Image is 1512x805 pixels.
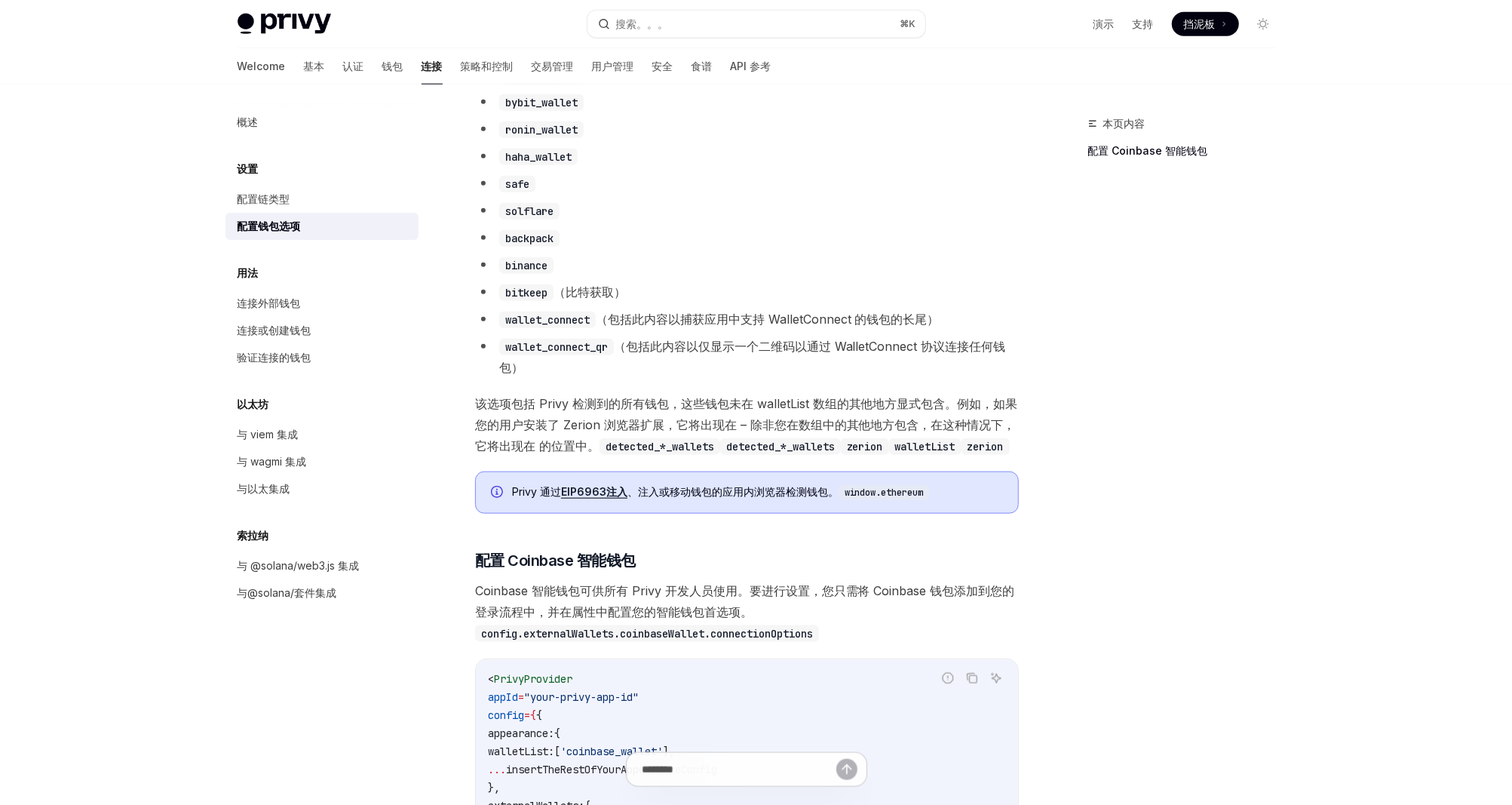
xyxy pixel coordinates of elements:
[238,349,311,367] div: 验证连接的钱包
[238,160,259,178] h5: 设置
[499,176,535,192] code: safe
[475,550,636,571] span: 配置 Coinbase 智能钱包
[238,113,259,131] div: 概述
[225,109,419,136] a: 概述
[961,438,1010,455] code: zerion
[652,59,673,74] font: 安全
[962,668,982,688] button: 从代码块复制内容
[475,625,819,642] code: config.externalWallets.coinbaseWallet.connectionOptions
[663,745,675,758] span: ],
[841,438,889,455] code: zerion
[238,527,269,545] h5: 索拉纳
[499,339,614,355] code: wallet_connect_qr
[554,727,560,740] span: {
[499,149,578,165] code: haha_wallet
[499,121,584,138] code: ronin_wallet
[518,690,524,704] span: =
[225,448,419,475] a: 与 wagmi 集成
[554,745,560,758] span: [
[304,48,325,84] a: 基本
[238,14,331,35] img: 灯光标志
[238,480,290,498] div: 与以太集成
[731,48,771,84] a: API 参考
[488,672,494,686] span: <
[499,203,560,220] code: solflare
[488,745,554,758] span: walletList:
[488,727,554,740] span: appearance:
[1088,139,1287,163] a: 配置 Coinbase 智能钱包
[461,59,514,74] font: 策略和控制
[225,552,419,579] a: 与 @solana/web3.js 集成
[238,557,360,575] div: 与 @solana/web3.js 集成
[592,48,634,84] a: 用户管理
[530,708,536,722] span: {
[238,217,301,235] div: 配置钱包选项
[499,94,584,111] code: bybit_wallet
[592,59,634,74] font: 用户管理
[532,59,574,74] font: 交易管理
[422,48,443,84] a: 连接
[461,48,514,84] a: 策略和控制
[499,284,554,301] code: bitkeep
[536,708,542,722] span: {
[524,708,530,722] span: =
[499,257,554,274] code: binance
[596,312,940,327] font: （包括此内容以捕获应用中支持 WalletConnect 的钱包的长尾）
[238,453,307,471] div: 与 wagmi 集成
[382,48,403,84] a: 钱包
[499,339,1006,375] font: （包括此内容以仅显示一个二维码以通过 WalletConnect 协议连接任何钱包）
[652,48,673,84] a: 安全
[494,672,572,686] span: PrivyProvider
[587,11,925,38] button: 搜索。。。⌘K
[488,708,524,722] span: config
[986,668,1006,688] button: 询问人工智能
[225,421,419,448] a: 与 viem 集成
[225,317,419,344] a: 连接或创建钱包
[512,485,839,499] font: Privy 通过 、注入或移动钱包的应用内浏览器检测钱包。
[1093,17,1115,32] a: 演示
[225,475,419,502] a: 与以太集成
[692,48,713,84] a: 食谱
[889,438,961,455] code: walletList
[238,48,286,84] a: Welcome
[1184,17,1216,32] span: 挡泥板
[488,690,518,704] span: appId
[731,59,771,74] font: API 参考
[238,59,286,74] font: Welcome
[1133,17,1154,32] a: 支持
[692,59,713,74] font: 食谱
[524,690,639,704] span: "your-privy-app-id"
[499,230,560,247] code: backpack
[225,213,419,240] a: 配置钱包选项
[1251,12,1275,36] button: 切换深色模式
[499,312,596,328] code: wallet_connect
[238,321,311,340] div: 连接或创建钱包
[1103,115,1146,133] span: 本页内容
[382,59,403,74] font: 钱包
[225,186,419,213] a: 配置链类型
[532,48,574,84] a: 交易管理
[938,668,958,688] button: 报告错误的代码
[561,485,627,499] a: EIP6963注入
[225,344,419,371] a: 验证连接的钱包
[720,438,841,455] code: detected_*_wallets
[422,59,443,74] font: 连接
[304,59,325,74] font: 基本
[836,759,857,780] button: 发送消息
[238,426,299,444] div: 与 viem 集成
[238,294,301,312] div: 连接外部钱包
[475,396,1018,453] font: 该选项包括 Privy 检测到的所有钱包，这些钱包未在 walletList 数组的其他地方显式包含。例如，如果您的用户安装了 Zerion 浏览器扩展，它将出现在 – 除非您在数组中的其他地方...
[225,290,419,317] a: 连接外部钱包
[839,485,930,500] code: window.ethereum
[238,584,337,602] div: 与@solana/套件集成
[238,395,269,413] h5: 以太坊
[491,486,506,501] svg: 信息
[238,190,290,208] div: 配置链类型
[238,264,259,282] h5: 用法
[560,745,663,758] span: 'coinbase_wallet'
[554,284,626,300] font: （比特获取）
[1172,12,1239,36] a: 挡泥板
[225,579,419,607] a: 与@solana/套件集成
[600,438,720,455] code: detected_*_wallets
[616,15,669,33] div: 搜索。。。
